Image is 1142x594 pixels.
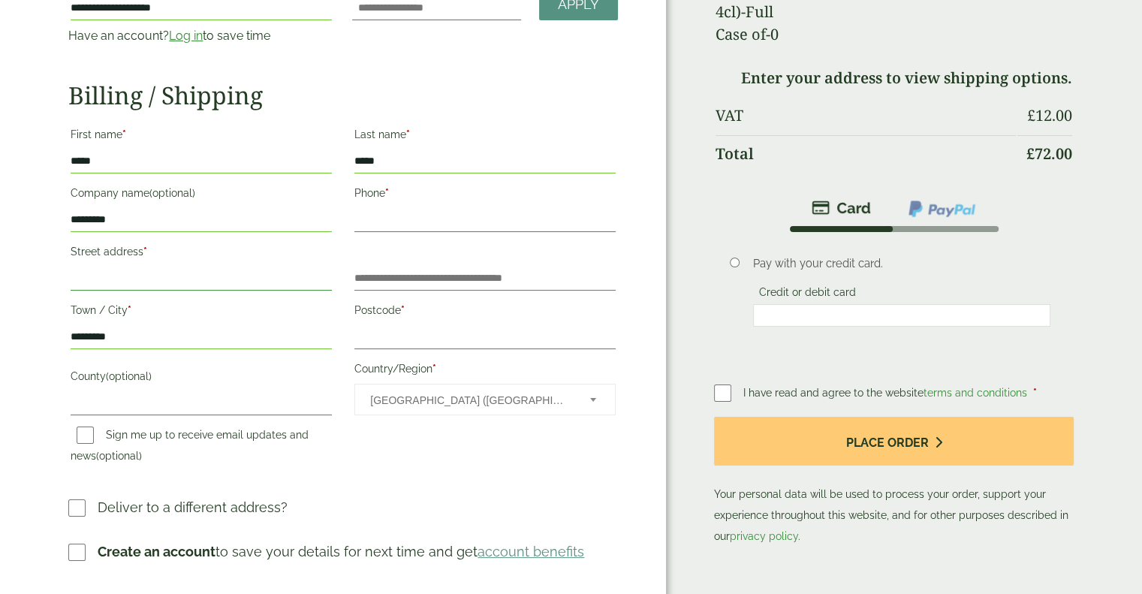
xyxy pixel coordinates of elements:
[907,199,977,219] img: ppcp-gateway.png
[1026,143,1072,164] bdi: 72.00
[753,255,1050,272] p: Pay with your credit card.
[71,124,332,149] label: First name
[98,497,288,517] p: Deliver to a different address?
[71,182,332,208] label: Company name
[743,387,1030,399] span: I have read and agree to the website
[354,384,616,415] span: Country/Region
[753,286,862,303] label: Credit or debit card
[370,384,570,416] span: United Kingdom (UK)
[1027,105,1072,125] bdi: 12.00
[68,27,334,45] p: Have an account? to save time
[354,358,616,384] label: Country/Region
[354,124,616,149] label: Last name
[432,363,436,375] abbr: required
[714,417,1074,466] button: Place order
[143,246,147,258] abbr: required
[77,427,94,444] input: Sign me up to receive email updates and news(optional)
[716,60,1072,96] td: Enter your address to view shipping options.
[98,541,584,562] p: to save your details for next time and get
[716,135,1016,172] th: Total
[149,187,195,199] span: (optional)
[1027,105,1035,125] span: £
[730,530,798,542] a: privacy policy
[812,199,871,217] img: stripe.png
[169,29,203,43] a: Log in
[71,429,309,466] label: Sign me up to receive email updates and news
[714,417,1074,547] p: Your personal data will be used to process your order, support your experience throughout this we...
[924,387,1027,399] a: terms and conditions
[122,128,126,140] abbr: required
[71,241,332,267] label: Street address
[406,128,410,140] abbr: required
[128,304,131,316] abbr: required
[68,81,618,110] h2: Billing / Shipping
[98,544,215,559] strong: Create an account
[71,300,332,325] label: Town / City
[716,98,1016,134] th: VAT
[354,182,616,208] label: Phone
[106,370,152,382] span: (optional)
[1033,387,1037,399] abbr: required
[478,544,584,559] a: account benefits
[71,366,332,391] label: County
[354,300,616,325] label: Postcode
[758,309,1046,322] iframe: Secure card payment input frame
[385,187,389,199] abbr: required
[401,304,405,316] abbr: required
[1026,143,1035,164] span: £
[96,450,142,462] span: (optional)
